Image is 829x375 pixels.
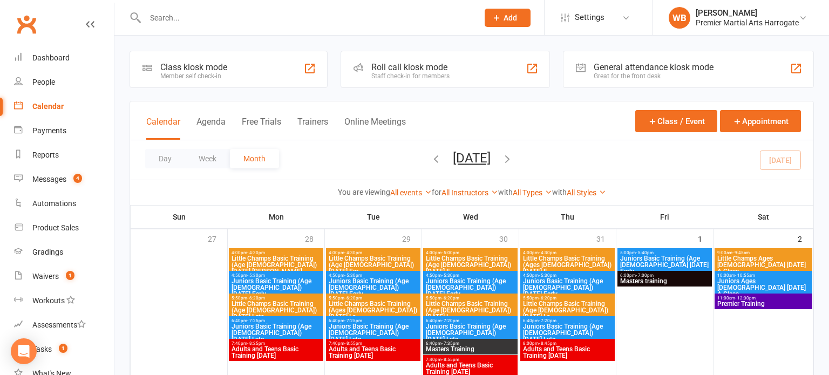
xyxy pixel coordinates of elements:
th: Thu [519,206,616,228]
a: Clubworx [13,11,40,38]
span: - 4:30pm [344,250,362,255]
span: Juniors Basic Training (Age [DEMOGRAPHIC_DATA]) [DATE] Late [522,323,613,343]
th: Tue [325,206,422,228]
span: Little Champs Basic Training (Age [DEMOGRAPHIC_DATA]) [DATE] L... [425,301,515,320]
span: 7:40pm [231,341,321,346]
a: Product Sales [14,216,114,240]
span: 6:40pm [328,318,418,323]
span: Little Champs Basic Training (Age [DEMOGRAPHIC_DATA]) [DATE] Late [231,301,321,320]
div: Workouts [32,296,65,305]
strong: with [552,188,567,196]
span: - 6:20pm [247,296,265,301]
span: 7:40pm [328,341,418,346]
span: 11:00am [717,296,810,301]
div: Tasks [32,345,52,353]
span: Adults and Teens Basic Training [DATE] [425,362,515,375]
button: Week [185,149,230,168]
span: - 7:00pm [636,273,654,278]
a: All events [390,188,432,197]
span: Premier Training [717,301,810,307]
a: Tasks 1 [14,337,114,362]
span: 5:50pm [231,296,321,301]
button: Online Meetings [344,117,406,140]
span: - 9:45am [732,250,750,255]
div: Open Intercom Messenger [11,338,37,364]
button: Agenda [196,117,226,140]
span: 8:00pm [522,341,613,346]
span: - 5:30pm [441,273,459,278]
span: 4:00pm [425,250,515,255]
span: 4:00pm [522,250,613,255]
div: Waivers [32,272,59,281]
a: All Styles [567,188,606,197]
strong: with [498,188,513,196]
a: People [14,70,114,94]
strong: for [432,188,441,196]
span: 4:50pm [425,273,515,278]
span: - 8:55pm [441,357,459,362]
input: Search... [142,10,471,25]
span: 4:50pm [231,273,321,278]
span: Adults and Teens Basic Training [DATE] [328,346,418,359]
span: Masters Training [425,346,515,352]
span: Little Champs Basic Training (Age [DEMOGRAPHIC_DATA]) [DATE] La... [522,301,613,320]
span: Juniors Basic Training (Age [DEMOGRAPHIC_DATA]) [DATE] Early [231,278,321,297]
span: - 12:30pm [735,296,756,301]
span: 6:40pm [231,318,321,323]
th: Mon [228,206,325,228]
a: Reports [14,143,114,167]
span: - 7:35pm [441,341,459,346]
div: Product Sales [32,223,79,232]
a: Calendar [14,94,114,119]
span: 4:00pm [328,250,418,255]
span: 9:00am [717,250,810,255]
a: Payments [14,119,114,143]
span: - 8:45pm [539,341,556,346]
span: Little Champs Basic Training (Age [DEMOGRAPHIC_DATA]) [DATE] Ear... [328,255,418,275]
div: WB [669,7,690,29]
div: Assessments [32,321,86,329]
span: - 4:30pm [247,250,265,255]
div: People [32,78,55,86]
span: Masters training [620,278,710,284]
a: Workouts [14,289,114,313]
span: - 8:25pm [247,341,265,346]
span: - 6:20pm [344,296,362,301]
span: Little Champs Basic Training (Age [DEMOGRAPHIC_DATA]) [DATE] [PERSON_NAME]... [231,255,321,275]
span: Juniors Basic Training (Age [DEMOGRAPHIC_DATA]) [DATE] Early [522,278,613,297]
div: Dashboard [32,53,70,62]
button: [DATE] [453,151,491,166]
span: - 6:20pm [441,296,459,301]
div: Gradings [32,248,63,256]
div: 29 [402,229,422,247]
span: - 7:20pm [539,318,556,323]
span: Juniors Ages [DEMOGRAPHIC_DATA] [DATE] A Class [717,278,810,297]
span: 5:50pm [425,296,515,301]
div: Automations [32,199,76,208]
span: 10:00am [717,273,810,278]
span: 5:50pm [522,296,613,301]
div: Staff check-in for members [371,72,450,80]
th: Sun [131,206,228,228]
div: 28 [305,229,324,247]
strong: You are viewing [338,188,390,196]
span: 1 [66,271,74,280]
span: 6:00pm [620,273,710,278]
a: Gradings [14,240,114,264]
span: Add [504,13,517,22]
a: Assessments [14,313,114,337]
div: [PERSON_NAME] [696,8,799,18]
span: - 8:55pm [344,341,362,346]
div: Great for the front desk [594,72,714,80]
span: - 6:20pm [539,296,556,301]
span: Juniors Basic Training (Age [DEMOGRAPHIC_DATA]) [DATE] Early [328,278,418,297]
span: - 5:30pm [247,273,265,278]
span: 5:50pm [328,296,418,301]
span: 4:00pm [231,250,321,255]
button: Month [230,149,279,168]
div: Roll call kiosk mode [371,62,450,72]
span: - 7:25pm [247,318,265,323]
span: 6:40pm [425,318,515,323]
div: Reports [32,151,59,159]
div: Payments [32,126,66,135]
